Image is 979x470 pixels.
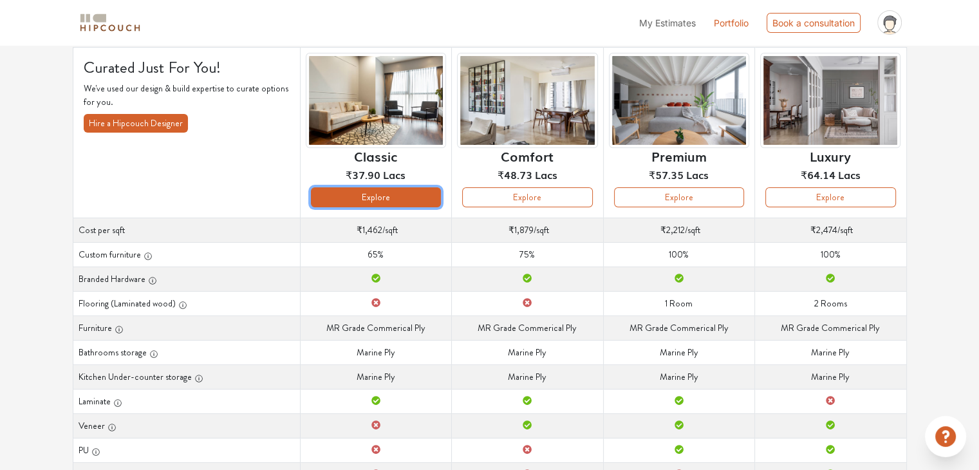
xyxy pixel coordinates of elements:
[603,364,754,389] td: Marine Ply
[535,167,557,182] span: Lacs
[755,218,906,242] td: /sqft
[354,148,397,164] h6: Classic
[383,167,406,182] span: Lacs
[452,218,603,242] td: /sqft
[603,218,754,242] td: /sqft
[760,53,900,149] img: header-preview
[609,53,749,149] img: header-preview
[508,223,534,236] span: ₹1,879
[457,53,597,149] img: header-preview
[767,13,861,33] div: Book a consultation
[603,291,754,315] td: 1 Room
[498,167,532,182] span: ₹48.73
[452,364,603,389] td: Marine Ply
[73,364,300,389] th: Kitchen Under-counter storage
[755,340,906,364] td: Marine Ply
[714,16,749,30] a: Portfolio
[300,315,451,340] td: MR Grade Commerical Ply
[755,291,906,315] td: 2 Rooms
[73,218,300,242] th: Cost per sqft
[78,12,142,34] img: logo-horizontal.svg
[300,218,451,242] td: /sqft
[346,167,380,182] span: ₹37.90
[300,242,451,267] td: 65%
[306,53,446,149] img: header-preview
[78,8,142,37] span: logo-horizontal.svg
[755,364,906,389] td: Marine Ply
[686,167,709,182] span: Lacs
[603,340,754,364] td: Marine Ply
[452,315,603,340] td: MR Grade Commerical Ply
[810,148,851,164] h6: Luxury
[660,223,685,236] span: ₹2,212
[73,242,300,267] th: Custom furniture
[501,148,554,164] h6: Comfort
[755,242,906,267] td: 100%
[462,187,592,207] button: Explore
[300,340,451,364] td: Marine Ply
[73,438,300,462] th: PU
[311,187,441,207] button: Explore
[603,315,754,340] td: MR Grade Commerical Ply
[73,315,300,340] th: Furniture
[73,340,300,364] th: Bathrooms storage
[603,242,754,267] td: 100%
[801,167,835,182] span: ₹64.14
[838,167,861,182] span: Lacs
[755,315,906,340] td: MR Grade Commerical Ply
[452,242,603,267] td: 75%
[357,223,382,236] span: ₹1,462
[452,340,603,364] td: Marine Ply
[84,114,188,133] button: Hire a Hipcouch Designer
[73,267,300,291] th: Branded Hardware
[810,223,837,236] span: ₹2,474
[73,389,300,413] th: Laminate
[300,364,451,389] td: Marine Ply
[73,413,300,438] th: Veneer
[765,187,895,207] button: Explore
[73,291,300,315] th: Flooring (Laminated wood)
[84,58,290,77] h4: Curated Just For You!
[614,187,744,207] button: Explore
[84,82,290,109] p: We've used our design & build expertise to curate options for you.
[651,148,707,164] h6: Premium
[639,17,696,28] span: My Estimates
[649,167,684,182] span: ₹57.35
